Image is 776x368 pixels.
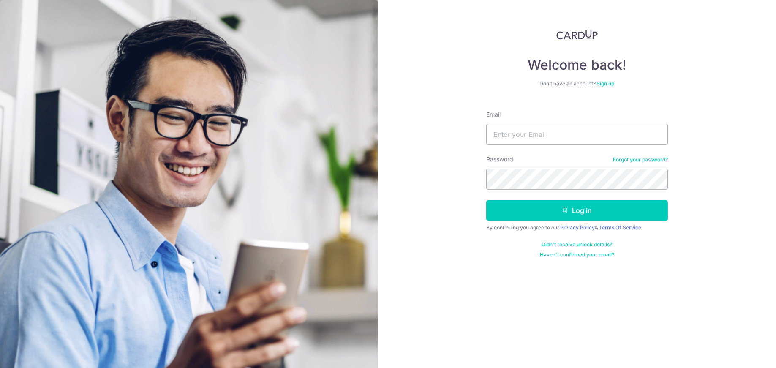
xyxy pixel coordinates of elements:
[542,241,612,248] a: Didn't receive unlock details?
[596,80,614,87] a: Sign up
[540,251,614,258] a: Haven't confirmed your email?
[599,224,641,231] a: Terms Of Service
[486,155,513,164] label: Password
[560,224,595,231] a: Privacy Policy
[486,57,668,74] h4: Welcome back!
[486,124,668,145] input: Enter your Email
[556,30,598,40] img: CardUp Logo
[486,80,668,87] div: Don’t have an account?
[486,200,668,221] button: Log in
[486,110,501,119] label: Email
[613,156,668,163] a: Forgot your password?
[486,224,668,231] div: By continuing you agree to our &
